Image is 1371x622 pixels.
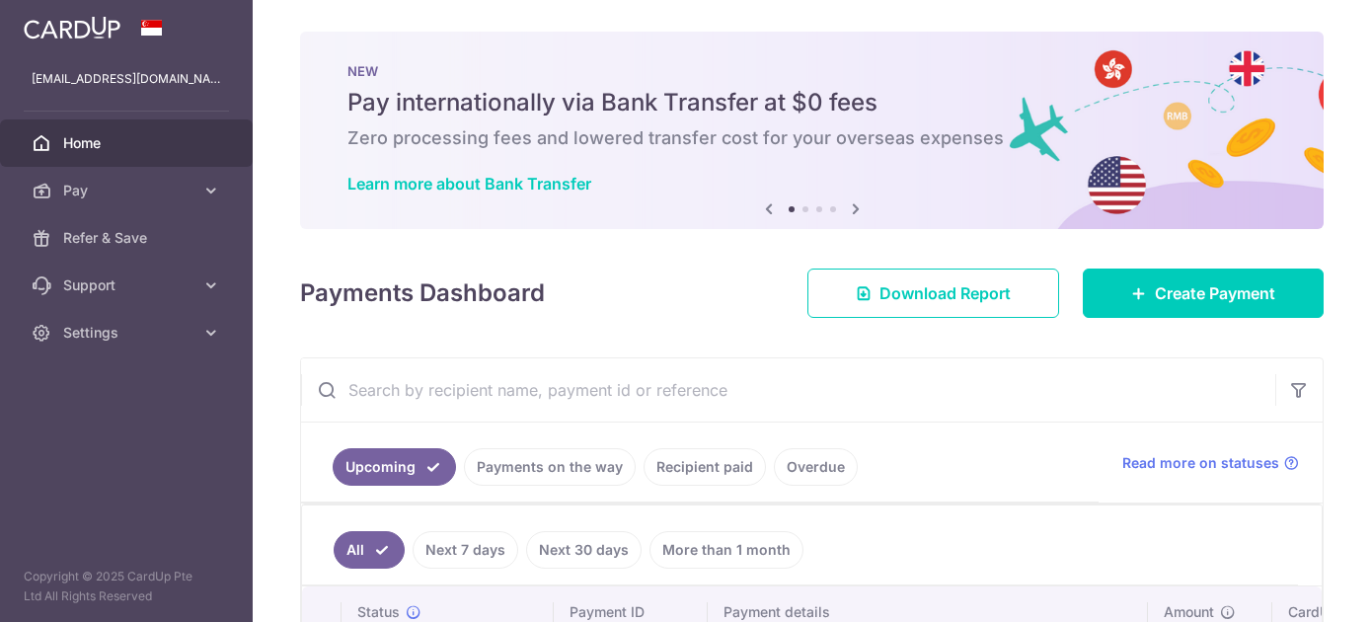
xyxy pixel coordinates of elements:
span: Read more on statuses [1122,453,1279,473]
span: Settings [63,323,193,343]
img: Bank transfer banner [300,32,1324,229]
a: More than 1 month [649,531,803,569]
a: Download Report [807,269,1059,318]
a: Overdue [774,448,858,486]
a: Create Payment [1083,269,1324,318]
img: CardUp [24,16,120,39]
span: CardUp fee [1288,602,1363,622]
a: Next 7 days [413,531,518,569]
a: Recipient paid [644,448,766,486]
span: Status [357,602,400,622]
span: Pay [63,181,193,200]
a: Read more on statuses [1122,453,1299,473]
a: Learn more about Bank Transfer [347,174,591,194]
a: Next 30 days [526,531,642,569]
a: Payments on the way [464,448,636,486]
span: Support [63,275,193,295]
a: Upcoming [333,448,456,486]
span: Home [63,133,193,153]
span: Create Payment [1155,281,1275,305]
span: Amount [1164,602,1214,622]
h4: Payments Dashboard [300,275,545,311]
a: All [334,531,405,569]
input: Search by recipient name, payment id or reference [301,358,1275,422]
p: NEW [347,63,1276,79]
span: Download Report [879,281,1011,305]
span: Refer & Save [63,228,193,248]
h6: Zero processing fees and lowered transfer cost for your overseas expenses [347,126,1276,150]
p: [EMAIL_ADDRESS][DOMAIN_NAME] [32,69,221,89]
h5: Pay internationally via Bank Transfer at $0 fees [347,87,1276,118]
